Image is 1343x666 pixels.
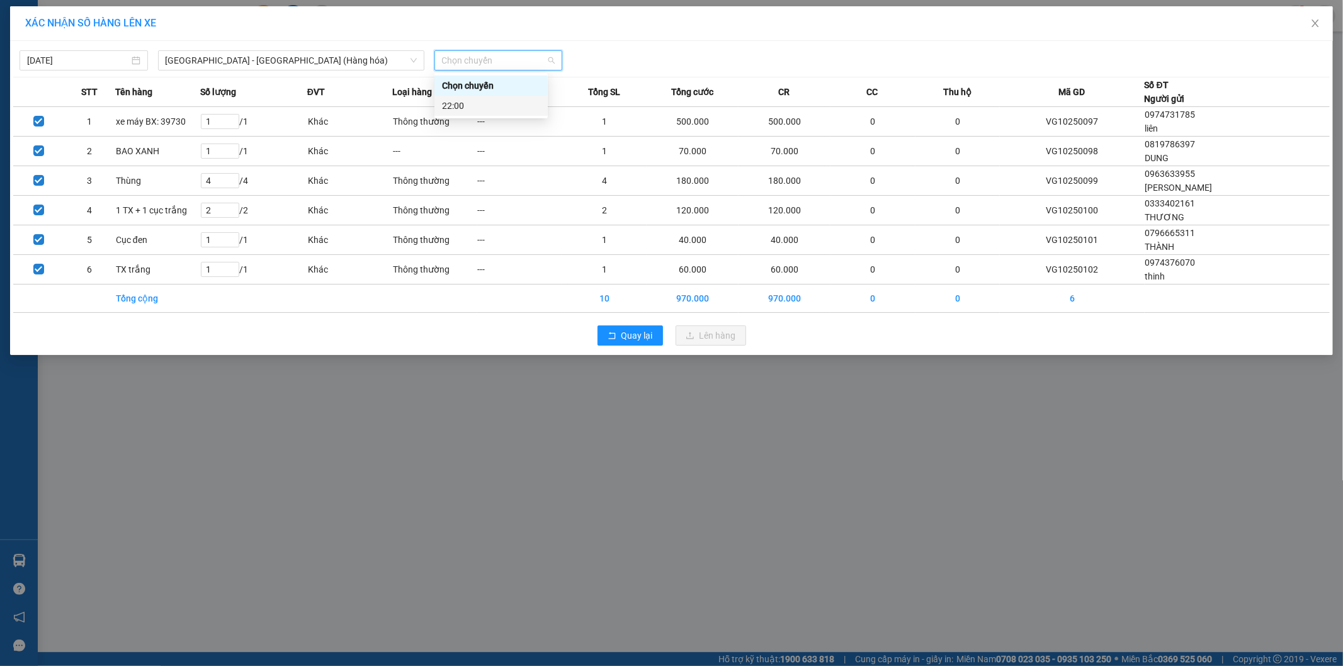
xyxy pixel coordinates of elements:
[867,85,878,99] span: CC
[1000,196,1144,225] td: VG10250100
[915,196,1000,225] td: 0
[115,85,152,99] span: Tên hàng
[588,85,620,99] span: Tổng SL
[64,166,115,196] td: 3
[647,196,739,225] td: 120.000
[442,79,540,93] div: Chọn chuyến
[915,285,1000,313] td: 0
[392,137,477,166] td: ---
[1145,242,1175,252] span: THÀNH
[108,11,138,24] span: Nhận:
[115,166,200,196] td: Thùng
[442,99,540,113] div: 22:00
[830,255,915,285] td: 0
[1145,212,1185,222] span: THƯƠNG
[562,107,647,137] td: 1
[598,325,663,346] button: rollbackQuay lại
[392,107,477,137] td: Thông thường
[115,225,200,255] td: Cục đen
[1145,78,1185,106] div: Số ĐT Người gửi
[200,137,307,166] td: / 1
[64,225,115,255] td: 5
[915,225,1000,255] td: 0
[1145,228,1196,238] span: 0796665311
[830,166,915,196] td: 0
[739,107,830,137] td: 500.000
[442,51,555,70] span: Chọn chuyến
[11,41,99,59] div: 0974376070
[200,166,307,196] td: / 4
[1000,166,1144,196] td: VG10250099
[915,166,1000,196] td: 0
[64,255,115,285] td: 6
[676,325,746,346] button: uploadLên hàng
[608,331,616,341] span: rollback
[562,285,647,313] td: 10
[307,107,392,137] td: Khác
[200,107,307,137] td: / 1
[200,255,307,285] td: / 1
[1145,123,1159,133] span: liên
[108,39,208,54] div: tuyền
[108,54,208,72] div: 0398642722
[307,137,392,166] td: Khác
[307,196,392,225] td: Khác
[1059,85,1085,99] span: Mã GD
[830,285,915,313] td: 0
[115,137,200,166] td: BAO XANH
[9,79,101,94] div: 60.000
[81,85,98,99] span: STT
[915,255,1000,285] td: 0
[671,85,713,99] span: Tổng cước
[739,196,830,225] td: 120.000
[778,85,790,99] span: CR
[1145,139,1196,149] span: 0819786397
[200,196,307,225] td: / 2
[1000,255,1144,285] td: VG10250102
[739,255,830,285] td: 60.000
[477,107,562,137] td: ---
[830,196,915,225] td: 0
[1145,110,1196,120] span: 0974731785
[739,225,830,255] td: 40.000
[392,85,432,99] span: Loại hàng
[11,12,30,25] span: Gửi:
[647,137,739,166] td: 70.000
[392,225,477,255] td: Thông thường
[200,85,236,99] span: Số lượng
[621,329,653,342] span: Quay lại
[1000,225,1144,255] td: VG10250101
[1298,6,1333,42] button: Close
[392,166,477,196] td: Thông thường
[647,107,739,137] td: 500.000
[434,76,548,96] div: Chọn chuyến
[562,255,647,285] td: 1
[64,137,115,166] td: 2
[27,54,129,67] input: 12/10/2025
[1145,183,1213,193] span: [PERSON_NAME]
[477,196,562,225] td: ---
[115,255,200,285] td: TX trắng
[739,285,830,313] td: 970.000
[477,225,562,255] td: ---
[830,225,915,255] td: 0
[562,196,647,225] td: 2
[562,166,647,196] td: 4
[307,255,392,285] td: Khác
[1145,198,1196,208] span: 0333402161
[1000,285,1144,313] td: 6
[115,196,200,225] td: 1 TX + 1 cục trắng
[915,137,1000,166] td: 0
[410,57,417,64] span: down
[739,137,830,166] td: 70.000
[915,107,1000,137] td: 0
[647,255,739,285] td: 60.000
[392,255,477,285] td: Thông thường
[562,225,647,255] td: 1
[739,166,830,196] td: 180.000
[1145,153,1169,163] span: DUNG
[562,137,647,166] td: 1
[108,11,208,39] div: [PERSON_NAME]
[830,107,915,137] td: 0
[9,81,48,94] span: Đã thu :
